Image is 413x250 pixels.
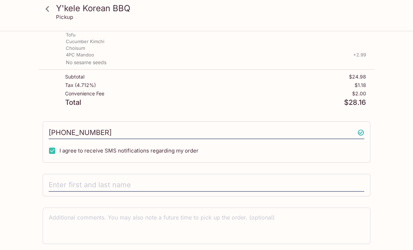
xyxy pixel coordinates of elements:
[65,74,84,80] p: Subtotal
[66,52,94,58] p: 4PC Mandoo
[66,60,366,65] p: No sesame seeds
[66,32,76,38] p: Tofu
[66,45,85,52] p: Choisum
[49,178,364,192] input: Enter first and last name
[56,3,369,14] h3: Y'kele Korean BBQ
[65,99,81,106] p: Total
[65,82,96,88] p: Tax ( 4.712% )
[353,52,366,58] p: + 2.99
[56,14,73,20] p: Pickup
[355,82,366,88] p: $1.18
[352,91,366,96] p: $2.00
[66,38,104,45] p: Cucumber Kimchi
[59,147,198,154] span: I agree to receive SMS notifications regarding my order
[49,126,364,139] input: Enter phone number
[349,74,366,80] p: $24.98
[344,99,366,106] p: $28.16
[65,91,104,96] p: Convenience Fee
